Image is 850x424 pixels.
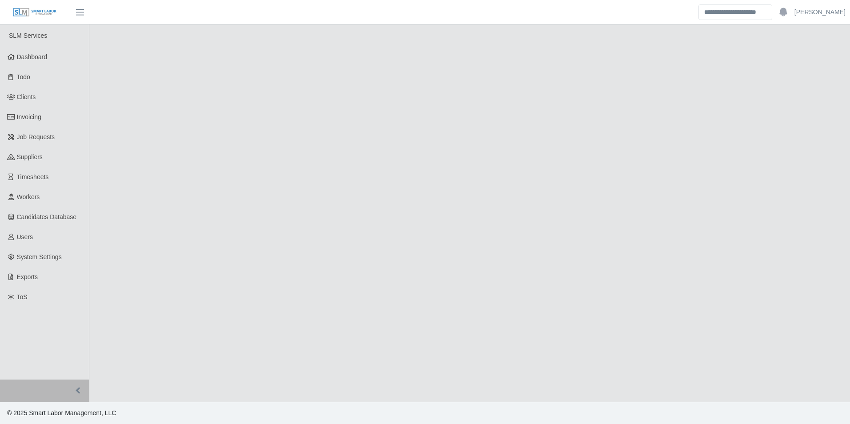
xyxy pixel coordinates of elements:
span: Job Requests [17,133,55,140]
span: Invoicing [17,113,41,120]
span: System Settings [17,253,62,260]
span: ToS [17,293,28,300]
span: SLM Services [9,32,47,39]
input: Search [698,4,772,20]
span: Users [17,233,33,240]
span: Todo [17,73,30,80]
a: [PERSON_NAME] [794,8,846,17]
span: Suppliers [17,153,43,160]
span: Candidates Database [17,213,77,220]
span: © 2025 Smart Labor Management, LLC [7,409,116,416]
img: SLM Logo [12,8,57,17]
span: Workers [17,193,40,200]
span: Clients [17,93,36,100]
span: Timesheets [17,173,49,180]
span: Exports [17,273,38,280]
span: Dashboard [17,53,48,60]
